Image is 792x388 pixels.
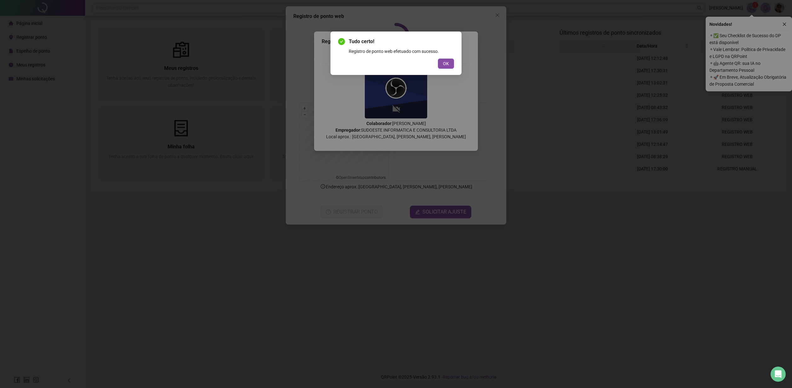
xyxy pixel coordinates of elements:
[349,38,454,45] span: Tudo certo!
[438,59,454,69] button: OK
[443,60,449,67] span: OK
[771,367,786,382] div: Open Intercom Messenger
[338,38,345,45] span: check-circle
[349,48,454,55] div: Registro de ponto web efetuado com sucesso.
